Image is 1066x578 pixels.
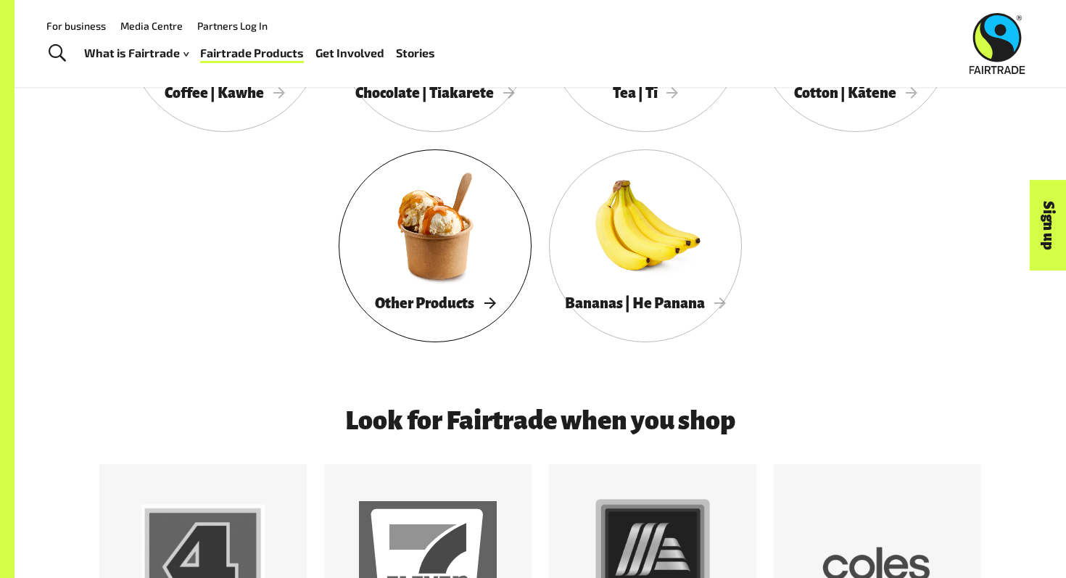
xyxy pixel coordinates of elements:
a: Stories [396,43,435,64]
a: Bananas | He Panana [549,149,742,342]
a: For business [46,20,106,32]
a: Get Involved [315,43,384,64]
a: Fairtrade Products [200,43,304,64]
a: Toggle Search [39,36,75,72]
a: Media Centre [120,20,183,32]
span: Other Products [375,295,495,311]
span: Bananas | He Panana [565,295,726,311]
a: Partners Log In [197,20,268,32]
h3: Look for Fairtrade when you shop [172,406,909,435]
span: Tea | Tī [613,85,679,101]
span: Coffee | Kawhe [165,85,285,101]
img: Fairtrade Australia New Zealand logo [970,13,1025,74]
a: Other Products [339,149,532,342]
span: Cotton | Kātene [794,85,917,101]
a: What is Fairtrade [84,43,189,64]
span: Chocolate | Tiakarete [355,85,515,101]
